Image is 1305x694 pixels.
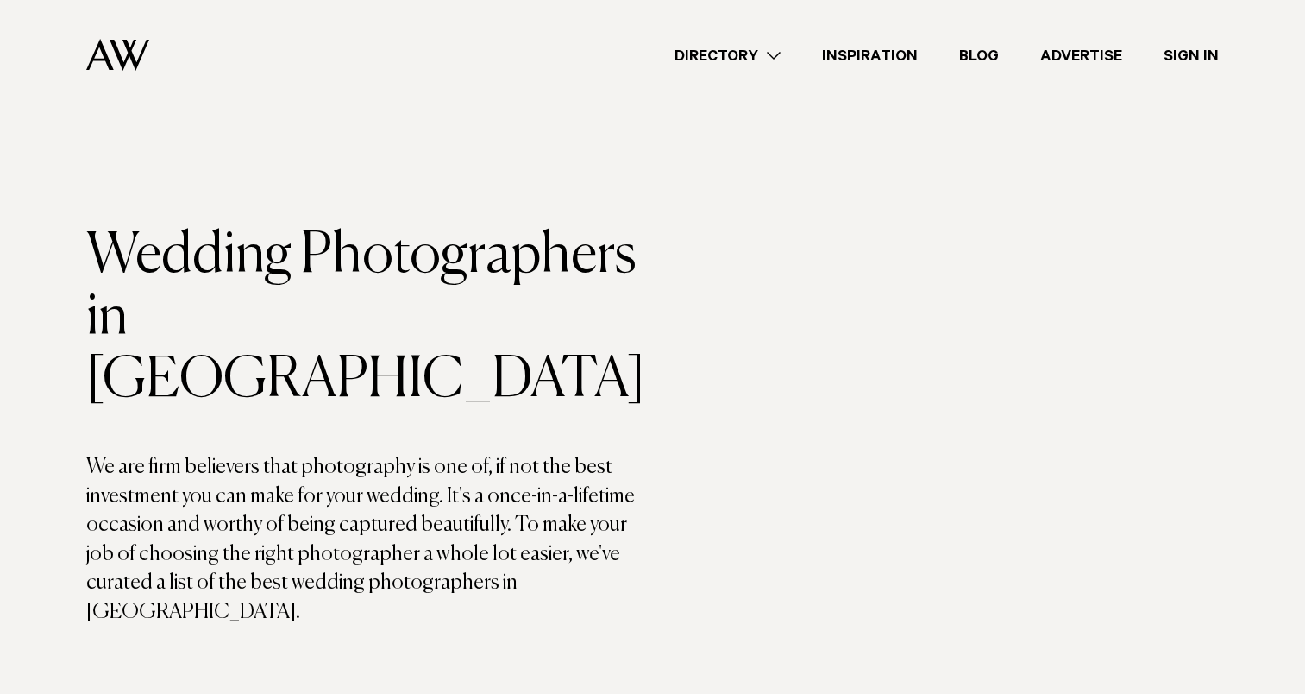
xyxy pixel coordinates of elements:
a: Blog [938,44,1020,67]
a: Sign In [1143,44,1239,67]
h1: Wedding Photographers in [GEOGRAPHIC_DATA] [86,225,653,412]
a: Directory [654,44,801,67]
a: Inspiration [801,44,938,67]
a: Advertise [1020,44,1143,67]
p: We are firm believers that photography is one of, if not the best investment you can make for you... [86,453,653,628]
img: Auckland Weddings Logo [86,39,149,71]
